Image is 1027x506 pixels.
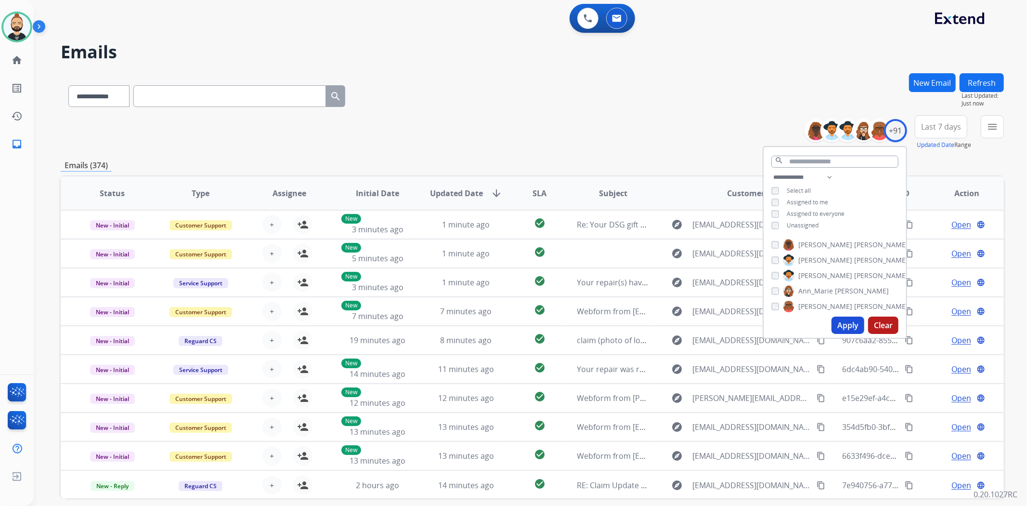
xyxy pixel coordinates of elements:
[169,249,232,259] span: Customer Support
[533,187,546,199] span: SLA
[440,335,492,346] span: 8 minutes ago
[438,480,494,491] span: 14 minutes ago
[692,363,811,375] span: [EMAIL_ADDRESS][DOMAIN_NAME]
[843,364,991,374] span: 6dc4ab90-5400-4d7b-b47c-cc5e07551a98
[341,214,361,224] p: New
[787,210,845,218] span: Assigned to everyone
[90,278,135,288] span: New - Initial
[917,141,971,149] span: Range
[270,363,274,375] span: +
[352,224,403,235] span: 3 minutes ago
[90,249,135,259] span: New - Initial
[692,306,811,317] span: [EMAIL_ADDRESS][DOMAIN_NAME]
[352,282,403,293] span: 3 minutes ago
[442,277,490,288] span: 1 minute ago
[534,391,546,402] mat-icon: check_circle
[577,306,795,317] span: Webform from [EMAIL_ADDRESS][DOMAIN_NAME] on [DATE]
[350,369,405,379] span: 14 minutes ago
[976,365,985,373] mat-icon: language
[430,187,483,199] span: Updated Date
[534,333,546,345] mat-icon: check_circle
[951,450,971,462] span: Open
[905,394,913,402] mat-icon: content_copy
[798,240,852,250] span: [PERSON_NAME]
[671,450,683,462] mat-icon: explore
[438,451,494,461] span: 13 minutes ago
[817,423,825,431] mat-icon: content_copy
[341,243,361,253] p: New
[951,248,971,259] span: Open
[976,278,985,287] mat-icon: language
[270,334,274,346] span: +
[915,176,1004,210] th: Action
[951,479,971,491] span: Open
[951,277,971,288] span: Open
[921,125,961,129] span: Last 7 days
[577,364,667,374] span: Your repair was received
[90,452,135,462] span: New - Initial
[270,450,274,462] span: +
[798,271,852,280] span: [PERSON_NAME]
[951,306,971,317] span: Open
[817,336,825,345] mat-icon: content_copy
[817,452,825,460] mat-icon: content_copy
[577,393,855,403] span: Webform from [PERSON_NAME][EMAIL_ADDRESS][DOMAIN_NAME] on [DATE]
[671,363,683,375] mat-icon: explore
[577,335,691,346] span: claim (photo of love seat specs)
[976,452,985,460] mat-icon: language
[262,331,282,350] button: +
[843,422,987,432] span: 354d5fb0-3bf0-4dc7-b043-8c5f89dc9ebe
[297,363,309,375] mat-icon: person_add
[350,398,405,408] span: 12 minutes ago
[330,91,341,102] mat-icon: search
[599,187,627,199] span: Subject
[671,479,683,491] mat-icon: explore
[262,215,282,234] button: +
[905,452,913,460] mat-icon: content_copy
[917,141,954,149] button: Updated Date
[671,306,683,317] mat-icon: explore
[577,219,703,230] span: Re: Your DSG gift card is on its way
[438,364,494,374] span: 11 minutes ago
[577,451,795,461] span: Webform from [EMAIL_ADDRESS][DOMAIN_NAME] on [DATE]
[440,306,492,317] span: 7 minutes ago
[692,248,811,259] span: [EMAIL_ADDRESS][DOMAIN_NAME]
[262,273,282,292] button: +
[350,335,405,346] span: 19 minutes ago
[534,420,546,431] mat-icon: check_circle
[817,365,825,373] mat-icon: content_copy
[438,422,494,432] span: 13 minutes ago
[341,416,361,426] p: New
[179,336,222,346] span: Reguard CS
[951,363,971,375] span: Open
[951,421,971,433] span: Open
[976,423,985,431] mat-icon: language
[297,421,309,433] mat-icon: person_add
[976,220,985,229] mat-icon: language
[341,272,361,281] p: New
[843,480,990,491] span: 7e940756-a77f-422a-9ee2-dd5a16ee209e
[90,220,135,230] span: New - Initial
[798,286,833,296] span: Ann_Marie
[976,336,985,345] mat-icon: language
[905,365,913,373] mat-icon: content_copy
[692,277,811,288] span: [EMAIL_ADDRESS][DOMAIN_NAME]
[692,392,811,404] span: [PERSON_NAME][EMAIL_ADDRESS][DOMAIN_NAME]
[843,393,988,403] span: e15e29ef-a4c0-48e4-8213-e134b01a8fb4
[442,219,490,230] span: 1 minute ago
[905,249,913,258] mat-icon: content_copy
[11,110,23,122] mat-icon: history
[173,278,228,288] span: Service Support
[341,301,361,310] p: New
[11,138,23,150] mat-icon: inbox
[350,426,405,437] span: 13 minutes ago
[884,119,907,142] div: +91
[692,219,811,230] span: [EMAIL_ADDRESS][DOMAIN_NAME]
[534,304,546,316] mat-icon: check_circle
[297,277,309,288] mat-icon: person_add
[90,307,135,317] span: New - Initial
[787,186,811,195] span: Select all
[775,156,783,165] mat-icon: search
[534,275,546,287] mat-icon: check_circle
[854,271,908,280] span: [PERSON_NAME]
